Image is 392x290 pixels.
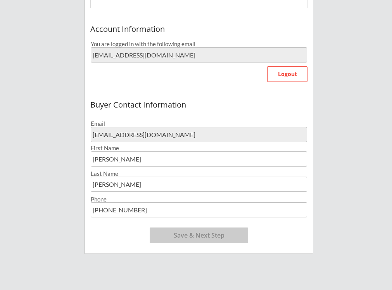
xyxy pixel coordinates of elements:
[90,101,307,109] div: Buyer Contact Information
[267,66,307,82] button: Logout
[90,25,307,33] div: Account Information
[150,227,248,243] button: Save & Next Step
[91,121,307,127] div: Email
[91,196,307,202] div: Phone
[91,145,307,151] div: First Name
[91,41,307,47] div: You are logged in with the following email
[91,171,307,177] div: Last Name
